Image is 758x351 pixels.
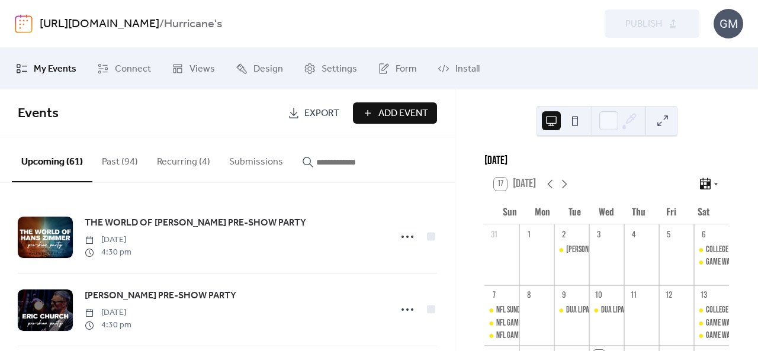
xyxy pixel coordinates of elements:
[40,13,159,36] a: [URL][DOMAIN_NAME]
[566,244,654,256] div: [PERSON_NAME] PRE-SHOW PARTY
[227,53,292,85] a: Design
[159,13,164,36] b: /
[429,53,489,85] a: Install
[494,199,526,224] div: Sun
[322,62,357,76] span: Settings
[369,53,426,85] a: Form
[628,289,639,300] div: 11
[189,62,215,76] span: Views
[694,304,729,316] div: COLLEGE FOOTBALL SATURDAYS
[147,137,220,181] button: Recurring (4)
[589,304,624,316] div: DUA LIPA PRE-SHOW PARTY
[85,215,306,231] a: THE WORLD OF [PERSON_NAME] PRE-SHOW PARTY
[484,317,519,329] div: NFL GAME WATCH - BROWNS
[628,228,639,239] div: 4
[663,228,674,239] div: 5
[593,289,604,300] div: 10
[663,289,674,300] div: 12
[85,289,236,303] span: [PERSON_NAME] PRE-SHOW PARTY
[489,289,499,300] div: 7
[590,199,622,224] div: Wed
[163,53,224,85] a: Views
[92,137,147,181] button: Past (94)
[558,228,569,239] div: 2
[253,62,283,76] span: Design
[85,307,131,319] span: [DATE]
[295,53,366,85] a: Settings
[694,256,729,268] div: GAME WATCH - VANDERBILT
[85,319,131,331] span: 4:30 pm
[523,289,534,300] div: 8
[526,199,558,224] div: Mon
[34,62,76,76] span: My Events
[85,246,131,259] span: 4:30 pm
[496,330,562,342] div: NFL GAME WATCH - 49ERS
[496,304,530,316] div: NFL SUNDAYS
[688,199,720,224] div: Sat
[714,9,743,38] div: GM
[85,288,236,304] a: [PERSON_NAME] PRE-SHOW PARTY
[496,317,567,329] div: NFL GAME WATCH - BROWNS
[12,137,92,182] button: Upcoming (61)
[455,62,480,76] span: Install
[484,330,519,342] div: NFL GAME WATCH - 49ERS
[655,199,687,224] div: Fri
[7,53,85,85] a: My Events
[698,228,709,239] div: 6
[558,289,569,300] div: 9
[396,62,417,76] span: Form
[698,289,709,300] div: 13
[694,244,729,256] div: COLLEGE FOOTBALL SATURDAYS
[593,228,604,239] div: 3
[554,244,589,256] div: BENSON BOONE PRE-SHOW PARTY
[220,137,293,181] button: Submissions
[623,199,655,224] div: Thu
[85,234,131,246] span: [DATE]
[706,317,756,329] div: GAME WATCH - WVU
[558,199,590,224] div: Tue
[304,107,339,121] span: Export
[694,330,729,342] div: GAME WATCH - VANDERBILT
[85,216,306,230] span: THE WORLD OF [PERSON_NAME] PRE-SHOW PARTY
[554,304,589,316] div: DUA LIPA TICKET GIVEAWAY & PRE-SHOW PARTY
[378,107,428,121] span: Add Event
[566,304,687,316] div: DUA LIPA TICKET GIVEAWAY & PRE-SHOW PARTY
[164,13,222,36] b: Hurricane's
[601,304,670,316] div: DUA LIPA PRE-SHOW PARTY
[489,228,499,239] div: 31
[15,14,33,33] img: logo
[484,153,729,170] div: [DATE]
[523,228,534,239] div: 1
[279,102,348,124] a: Export
[484,304,519,316] div: NFL SUNDAYS
[115,62,151,76] span: Connect
[88,53,160,85] a: Connect
[18,101,59,127] span: Events
[694,317,729,329] div: GAME WATCH - WVU
[353,102,437,124] button: Add Event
